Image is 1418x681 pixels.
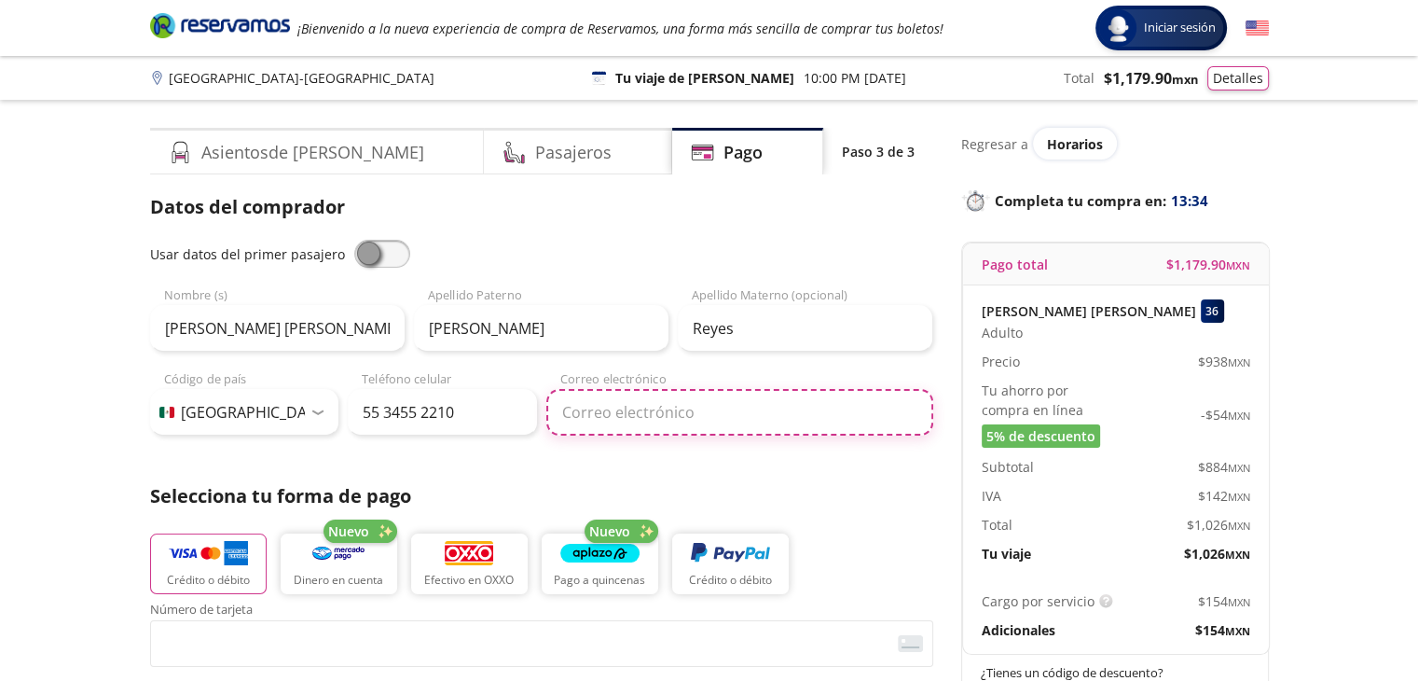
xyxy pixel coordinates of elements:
[167,572,250,589] p: Crédito o débito
[150,11,290,45] a: Brand Logo
[589,521,630,541] span: Nuevo
[150,482,933,510] p: Selecciona tu forma de pago
[328,521,369,541] span: Nuevo
[986,426,1095,446] span: 5% de descuento
[150,11,290,39] i: Brand Logo
[1171,190,1208,212] span: 13:34
[961,188,1269,214] p: Completa tu compra en :
[982,381,1116,420] p: Tu ahorro por compra en línea
[159,407,174,418] img: MX
[297,20,943,37] em: ¡Bienvenido a la nueva experiencia de compra de Reservamos, una forma más sencilla de comprar tus...
[1187,515,1250,535] span: $ 1,026
[1136,19,1223,37] span: Iniciar sesión
[348,389,537,436] input: Teléfono celular
[804,68,906,88] p: 10:00 PM [DATE]
[1226,258,1250,272] small: MXN
[961,134,1028,154] p: Regresar a
[1201,405,1250,424] span: -$ 54
[1228,461,1250,475] small: MXN
[411,534,528,594] button: Efectivo en OXXO
[414,305,668,352] input: Apellido Paterno
[689,572,772,589] p: Crédito o débito
[672,534,789,594] button: Crédito o débito
[1104,67,1198,90] span: $ 1,179.90
[1228,490,1250,504] small: MXN
[1225,624,1250,638] small: MXN
[615,68,794,88] p: Tu viaje de [PERSON_NAME]
[982,591,1094,611] p: Cargo por servicio
[150,604,933,620] span: Número de tarjeta
[982,352,1020,371] p: Precio
[1047,135,1103,153] span: Horarios
[982,515,1012,535] p: Total
[1198,486,1250,506] span: $ 142
[982,323,1023,342] span: Adulto
[982,301,1196,321] p: [PERSON_NAME] [PERSON_NAME]
[1228,355,1250,369] small: MXN
[1228,409,1250,423] small: MXN
[898,635,923,652] img: card
[1246,17,1269,40] button: English
[546,389,933,436] input: Correo electrónico
[723,140,763,165] h4: Pago
[678,305,932,352] input: Apellido Materno (opcional)
[982,620,1055,640] p: Adicionales
[982,457,1034,477] p: Subtotal
[982,255,1048,274] p: Pago total
[1184,544,1250,563] span: $ 1,026
[1172,71,1198,88] small: MXN
[982,486,1001,506] p: IVA
[294,572,383,589] p: Dinero en cuenta
[201,140,424,165] h4: Asientos de [PERSON_NAME]
[1064,68,1094,88] p: Total
[542,534,658,594] button: Pago a quincenas
[535,140,612,165] h4: Pasajeros
[150,534,267,594] button: Crédito o débito
[961,128,1269,160] div: Regresar a ver horarios
[1225,548,1250,562] small: MXN
[1228,595,1250,609] small: MXN
[1198,591,1250,611] span: $ 154
[281,534,397,594] button: Dinero en cuenta
[1195,620,1250,640] span: $ 154
[1201,299,1224,323] div: 36
[842,142,915,161] p: Paso 3 de 3
[1310,573,1399,662] iframe: Messagebird Livechat Widget
[982,544,1031,563] p: Tu viaje
[1198,352,1250,371] span: $ 938
[554,572,645,589] p: Pago a quincenas
[150,305,405,352] input: Nombre (s)
[158,626,925,661] iframe: Iframe del número de tarjeta asegurada
[150,245,345,263] span: Usar datos del primer pasajero
[1166,255,1250,274] span: $ 1,179.90
[169,68,434,88] p: [GEOGRAPHIC_DATA] - [GEOGRAPHIC_DATA]
[1228,519,1250,533] small: MXN
[1207,66,1269,90] button: Detalles
[150,193,933,221] p: Datos del comprador
[1198,457,1250,477] span: $ 884
[424,572,514,589] p: Efectivo en OXXO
